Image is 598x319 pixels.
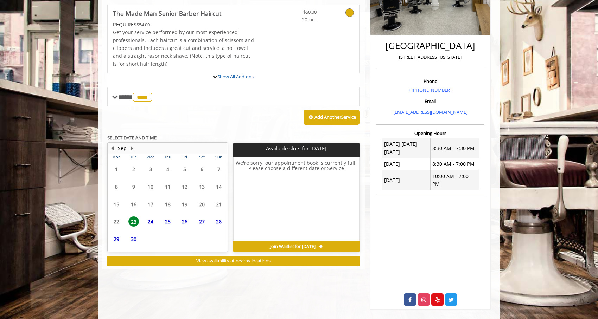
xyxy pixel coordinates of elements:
[113,21,136,28] span: This service needs some Advance to be paid before we block your appointment
[376,131,484,136] h3: Opening Hours
[125,230,142,248] td: Select day30
[109,144,115,152] button: Previous Month
[304,110,360,125] button: Add AnotherService
[118,144,127,152] button: Sep
[382,138,431,158] td: [DATE] [DATE] [DATE]
[210,213,228,230] td: Select day28
[196,258,271,264] span: View availability at nearby locations
[378,99,483,104] h3: Email
[430,158,479,170] td: 8:30 AM - 7:00 PM
[113,8,221,18] b: The Made Man Senior Barber Haircut
[275,16,317,24] span: 20min
[197,216,207,227] span: 27
[163,216,173,227] span: 25
[142,213,159,230] td: Select day24
[210,154,228,161] th: Sun
[107,256,360,266] button: View availability at nearby locations
[128,234,139,244] span: 30
[159,213,176,230] td: Select day25
[270,244,316,249] span: Join Waitlist for [DATE]
[236,145,356,151] p: Available slots for [DATE]
[408,87,452,93] a: + [PHONE_NUMBER].
[128,216,139,227] span: 23
[111,234,122,244] span: 29
[314,114,356,120] b: Add Another Service
[193,154,210,161] th: Sat
[378,53,483,61] p: [STREET_ADDRESS][US_STATE]
[125,213,142,230] td: Select day23
[393,109,467,115] a: [EMAIL_ADDRESS][DOMAIN_NAME]
[275,5,317,24] a: $50.00
[378,41,483,51] h2: [GEOGRAPHIC_DATA]
[234,160,359,238] h6: We're sorry, our appointment book is currently full. Please choose a different date or Service
[142,154,159,161] th: Wed
[145,216,156,227] span: 24
[176,213,193,230] td: Select day26
[176,154,193,161] th: Fri
[214,216,224,227] span: 28
[125,154,142,161] th: Tue
[108,154,125,161] th: Mon
[179,216,190,227] span: 26
[113,21,254,28] div: $54.00
[430,138,479,158] td: 8:30 AM - 7:30 PM
[430,170,479,190] td: 10:00 AM - 7:00 PM
[107,135,157,141] b: SELECT DATE AND TIME
[378,79,483,84] h3: Phone
[108,230,125,248] td: Select day29
[193,213,210,230] td: Select day27
[113,28,254,68] p: Get your service performed by our most experienced professionals. Each haircut is a combination o...
[159,154,176,161] th: Thu
[129,144,135,152] button: Next Month
[217,73,254,80] a: Show All Add-ons
[382,170,431,190] td: [DATE]
[382,158,431,170] td: [DATE]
